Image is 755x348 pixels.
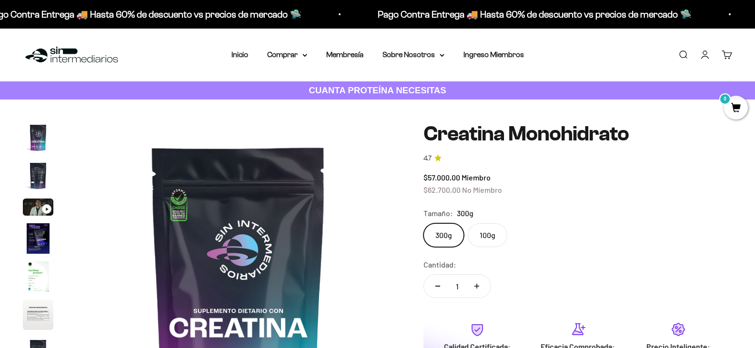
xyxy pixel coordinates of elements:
p: Pago Contra Entrega 🚚 Hasta 60% de descuento vs precios de mercado 🛸 [378,7,692,22]
summary: Sobre Nosotros [383,49,444,61]
h1: Creatina Monohidrato [423,122,732,145]
a: Inicio [232,50,248,59]
a: Membresía [326,50,363,59]
a: Ingreso Miembros [463,50,524,59]
span: Miembro [462,173,491,182]
img: Creatina Monohidrato [23,261,53,292]
span: No Miembro [462,185,502,194]
button: Aumentar cantidad [463,275,491,298]
a: 0 [724,103,748,114]
label: Cantidad: [423,259,456,271]
a: 4.74.7 de 5.0 estrellas [423,153,732,164]
img: Creatina Monohidrato [23,223,53,254]
button: Reducir cantidad [424,275,452,298]
span: 4.7 [423,153,432,164]
mark: 0 [719,93,731,105]
strong: CUANTA PROTEÍNA NECESITAS [309,85,446,95]
span: $62.700,00 [423,185,461,194]
img: Creatina Monohidrato [23,160,53,191]
img: Creatina Monohidrato [23,299,53,330]
button: Ir al artículo 3 [23,199,53,219]
button: Ir al artículo 2 [23,160,53,194]
button: Ir al artículo 4 [23,223,53,257]
legend: Tamaño: [423,207,453,219]
button: Ir al artículo 5 [23,261,53,295]
summary: Comprar [267,49,307,61]
span: $57.000,00 [423,173,460,182]
span: 300g [457,207,473,219]
button: Ir al artículo 1 [23,122,53,156]
img: Creatina Monohidrato [23,122,53,153]
button: Ir al artículo 6 [23,299,53,333]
